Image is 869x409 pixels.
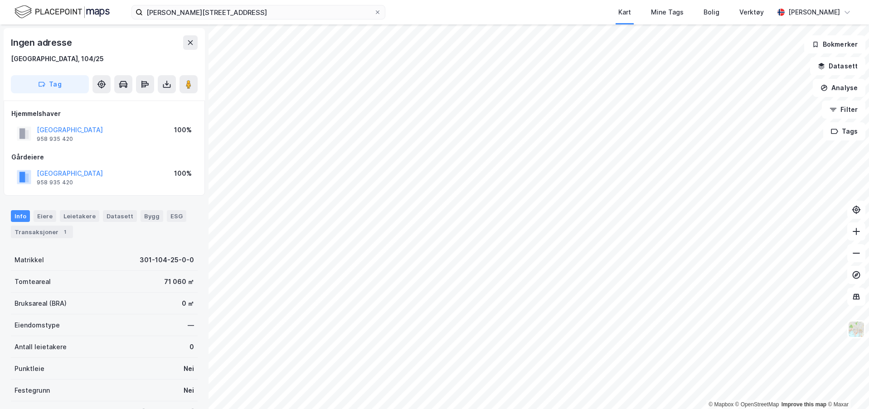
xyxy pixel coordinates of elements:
a: OpenStreetMap [735,401,779,408]
div: 71 060 ㎡ [164,276,194,287]
div: Hjemmelshaver [11,108,197,119]
div: Eiere [34,210,56,222]
div: 958 935 420 [37,135,73,143]
div: ESG [167,210,186,222]
div: Bolig [704,7,719,18]
div: Matrikkel [15,255,44,265]
div: 0 [189,342,194,352]
div: Nei [184,385,194,396]
div: 100% [174,125,192,135]
button: Datasett [810,57,865,75]
a: Improve this map [782,401,826,408]
div: Punktleie [15,363,44,374]
button: Bokmerker [804,35,865,53]
div: Eiendomstype [15,320,60,331]
div: 1 [60,227,69,236]
div: Leietakere [60,210,99,222]
div: Bygg [141,210,163,222]
button: Tags [823,122,865,140]
div: — [188,320,194,331]
div: Antall leietakere [15,342,67,352]
img: Z [848,321,865,338]
div: Ingen adresse [11,35,73,50]
div: Info [11,210,30,222]
div: 958 935 420 [37,179,73,186]
button: Tag [11,75,89,93]
div: Kontrollprogram for chat [824,366,869,409]
div: [PERSON_NAME] [788,7,840,18]
div: 301-104-25-0-0 [140,255,194,265]
input: Søk på adresse, matrikkel, gårdeiere, leietakere eller personer [143,5,374,19]
button: Filter [822,101,865,119]
div: Bruksareal (BRA) [15,298,67,309]
div: Datasett [103,210,137,222]
img: logo.f888ab2527a4732fd821a326f86c7f29.svg [15,4,110,20]
div: Kart [618,7,631,18]
button: Analyse [813,79,865,97]
div: 100% [174,168,192,179]
iframe: Chat Widget [824,366,869,409]
div: Tomteareal [15,276,51,287]
div: Mine Tags [651,7,684,18]
div: Verktøy [739,7,764,18]
div: Nei [184,363,194,374]
div: Gårdeiere [11,152,197,163]
div: 0 ㎡ [182,298,194,309]
a: Mapbox [709,401,733,408]
div: [GEOGRAPHIC_DATA], 104/25 [11,53,104,64]
div: Festegrunn [15,385,50,396]
div: Transaksjoner [11,226,73,238]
